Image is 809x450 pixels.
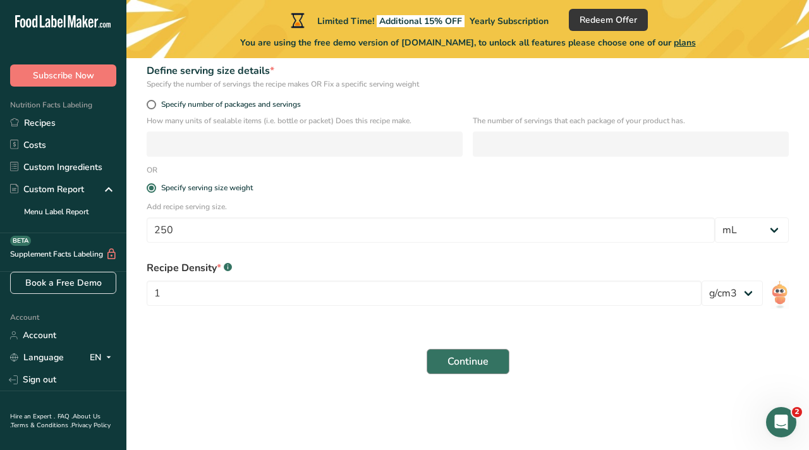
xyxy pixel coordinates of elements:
a: About Us . [10,412,100,430]
button: Redeem Offer [569,9,648,31]
span: Specify number of packages and servings [156,100,301,109]
a: Hire an Expert . [10,412,55,421]
input: Type your serving size here [147,217,715,243]
a: Book a Free Demo [10,272,116,294]
div: Define serving size details [147,63,789,78]
div: Specify serving size weight [161,183,253,193]
p: Add recipe serving size. [147,201,789,212]
input: Type your density here [147,281,702,306]
span: Yearly Subscription [470,15,549,27]
span: Subscribe Now [33,69,94,82]
span: Continue [447,354,489,369]
span: plans [674,37,696,49]
span: Redeem Offer [580,13,637,27]
div: OR [139,164,165,176]
img: ai-bot.1dcbe71.gif [770,281,789,309]
div: BETA [10,236,31,246]
div: Recipe Density [147,260,702,276]
p: How many units of sealable items (i.e. bottle or packet) Does this recipe make. [147,115,463,126]
a: Privacy Policy [71,421,111,430]
a: FAQ . [58,412,73,421]
a: Language [10,346,64,368]
div: Custom Report [10,183,84,196]
a: Terms & Conditions . [11,421,71,430]
button: Subscribe Now [10,64,116,87]
span: You are using the free demo version of [DOMAIN_NAME], to unlock all features please choose one of... [240,36,696,49]
iframe: Intercom live chat [766,407,796,437]
span: Additional 15% OFF [377,15,465,27]
p: The number of servings that each package of your product has. [473,115,789,126]
button: Continue [427,349,509,374]
div: Specify the number of servings the recipe makes OR Fix a specific serving weight [147,78,789,90]
span: 2 [792,407,802,417]
div: Limited Time! [288,13,549,28]
div: EN [90,350,116,365]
